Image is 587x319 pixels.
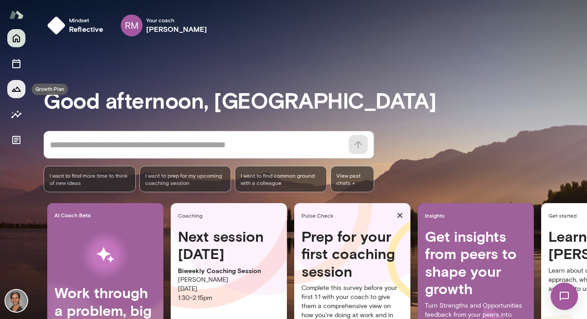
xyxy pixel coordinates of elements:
button: Mindsetreflective [44,11,111,40]
h3: Good afternoon, [GEOGRAPHIC_DATA] [44,87,587,113]
img: mindset [47,16,65,35]
h4: Get insights from peers to shape your growth [425,228,527,298]
div: I want to prep for my upcoming coaching session [139,166,232,192]
button: Documents [7,131,25,149]
button: Insights [7,105,25,124]
button: Sessions [7,55,25,73]
div: I want to find common ground with a colleague [235,166,327,192]
p: [PERSON_NAME] [178,275,280,284]
p: Biweekly Coaching Session [178,266,280,275]
span: Your coach [146,16,207,24]
span: I want to find more time to think of new ideas [49,172,130,186]
button: Home [7,29,25,47]
div: RM [121,15,143,36]
span: I want to find common ground with a colleague [241,172,321,186]
span: Insights [425,212,530,219]
p: [DATE] [178,284,280,294]
img: Mento [9,6,24,23]
span: View past chats -> [330,166,374,192]
img: Lavanya Rajan [5,290,27,312]
img: AI Workflows [65,226,146,284]
span: AI Coach Beta [54,211,160,219]
div: I want to find more time to think of new ideas [44,166,136,192]
h6: [PERSON_NAME] [146,24,207,35]
span: Coaching [178,212,283,219]
div: RMYour coach[PERSON_NAME] [114,11,214,40]
h6: reflective [69,24,104,35]
span: Pulse Check [301,212,393,219]
button: Growth Plan [7,80,25,98]
span: I want to prep for my upcoming coaching session [145,172,226,186]
div: Growth Plan [32,84,68,95]
span: Mindset [69,16,104,24]
p: 1:30 - 2:15pm [178,294,280,303]
h4: Prep for your first coaching session [301,228,403,280]
h4: Next session [DATE] [178,228,280,263]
